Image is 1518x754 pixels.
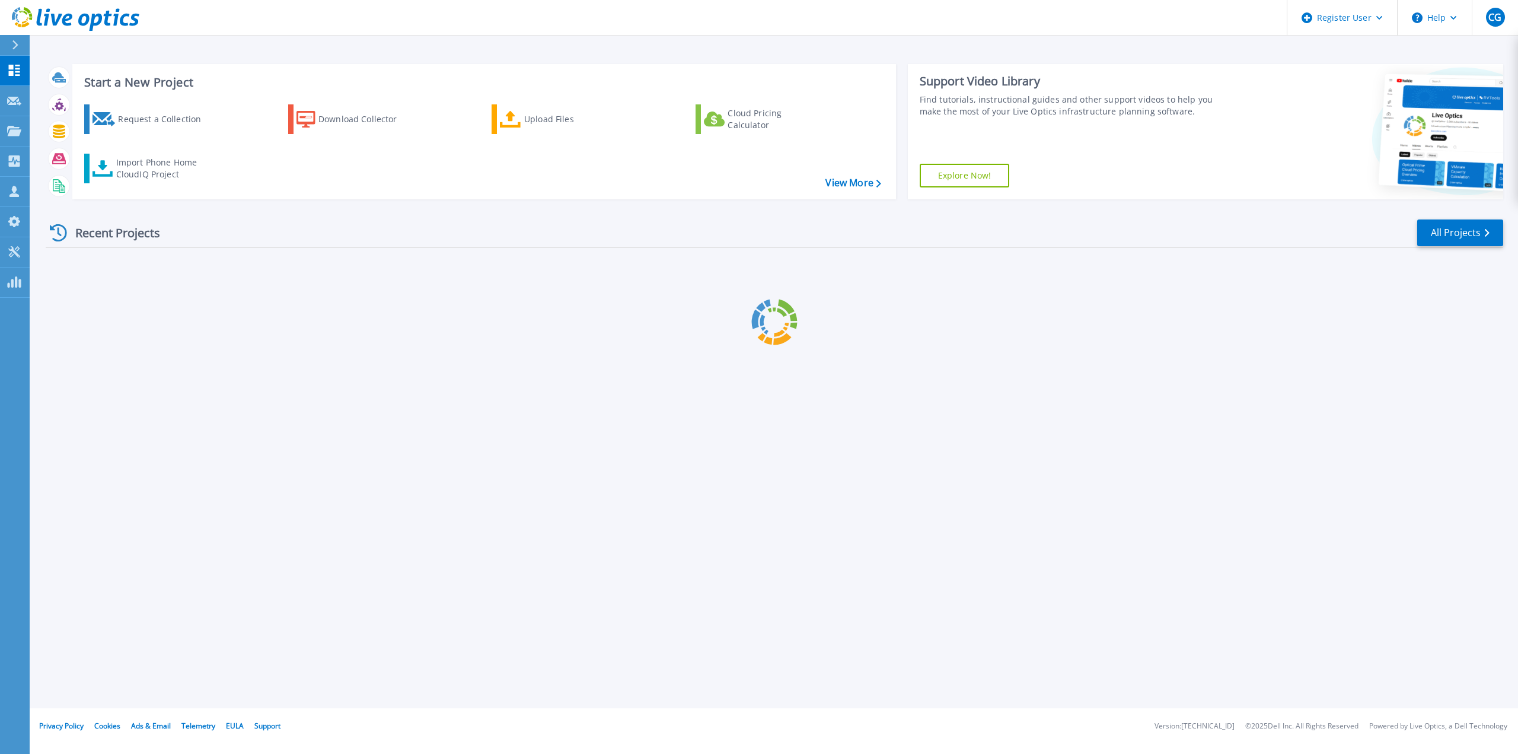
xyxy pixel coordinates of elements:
[39,721,84,731] a: Privacy Policy
[1155,723,1235,730] li: Version: [TECHNICAL_ID]
[46,218,176,247] div: Recent Projects
[920,74,1227,89] div: Support Video Library
[920,164,1010,187] a: Explore Now!
[94,721,120,731] a: Cookies
[118,107,213,131] div: Request a Collection
[825,177,881,189] a: View More
[226,721,244,731] a: EULA
[920,94,1227,117] div: Find tutorials, instructional guides and other support videos to help you make the most of your L...
[288,104,420,134] a: Download Collector
[116,157,209,180] div: Import Phone Home CloudIQ Project
[84,76,881,89] h3: Start a New Project
[1417,219,1503,246] a: All Projects
[728,107,822,131] div: Cloud Pricing Calculator
[1245,723,1358,730] li: © 2025 Dell Inc. All Rights Reserved
[131,721,171,731] a: Ads & Email
[1488,12,1501,22] span: CG
[84,104,216,134] a: Request a Collection
[254,721,280,731] a: Support
[1369,723,1507,730] li: Powered by Live Optics, a Dell Technology
[524,107,619,131] div: Upload Files
[318,107,413,131] div: Download Collector
[181,721,215,731] a: Telemetry
[492,104,624,134] a: Upload Files
[696,104,828,134] a: Cloud Pricing Calculator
